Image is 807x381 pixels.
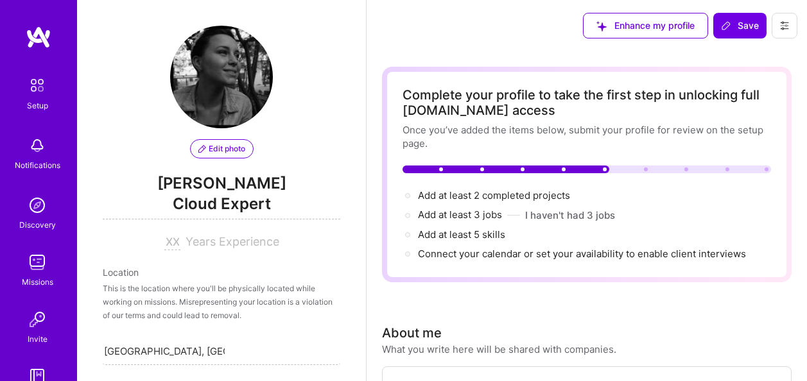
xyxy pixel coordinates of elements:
[24,192,50,218] img: discovery
[713,13,767,38] button: Save
[713,13,767,38] div: null
[19,218,56,232] div: Discovery
[24,250,50,275] img: teamwork
[583,13,708,38] button: Enhance my profile
[26,26,51,49] img: logo
[721,19,759,32] span: Save
[190,139,254,158] button: Edit photo
[22,275,53,289] div: Missions
[27,99,48,112] div: Setup
[186,235,279,248] span: Years Experience
[382,323,442,343] div: About me
[382,343,616,356] div: What you write here will be shared with companies.
[596,21,607,31] i: icon SuggestedTeams
[525,208,615,222] button: I haven't had 3 jobs
[596,19,695,32] span: Enhance my profile
[418,248,746,260] span: Connect your calendar or set your availability to enable client interviews
[103,282,340,322] div: This is the location where you'll be physically located while working on missions. Misrepresentin...
[103,266,340,279] div: Location
[24,133,50,158] img: bell
[198,143,245,155] span: Edit photo
[198,145,206,153] i: icon PencilPurple
[103,174,340,193] span: [PERSON_NAME]
[103,193,340,219] span: Cloud Expert
[403,87,771,118] div: Complete your profile to take the first step in unlocking full [DOMAIN_NAME] access
[170,26,273,128] img: User Avatar
[164,235,180,250] input: XX
[418,228,505,241] span: Add at least 5 skills
[15,158,60,172] div: Notifications
[28,332,48,346] div: Invite
[418,189,570,201] span: Add at least 2 completed projects
[403,123,771,150] div: Once you’ve added the items below, submit your profile for review on the setup page.
[418,208,502,221] span: Add at least 3 jobs
[24,72,51,99] img: setup
[24,307,50,332] img: Invite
